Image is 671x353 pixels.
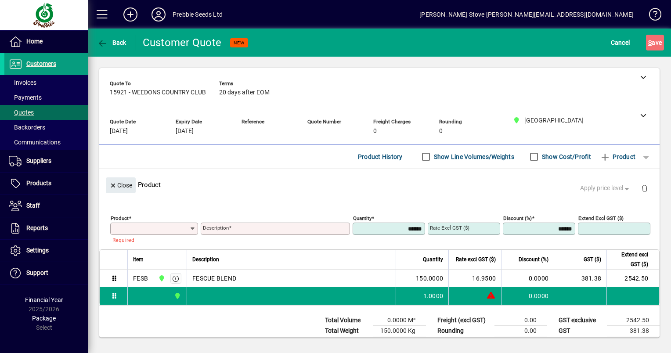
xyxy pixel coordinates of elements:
[634,184,655,192] app-page-header-button: Delete
[433,315,494,326] td: Freight (excl GST)
[580,184,631,193] span: Apply price level
[577,180,635,196] button: Apply price level
[219,89,270,96] span: 20 days after EOM
[4,240,88,262] a: Settings
[501,270,554,287] td: 0.0000
[648,36,662,50] span: ave
[606,270,659,287] td: 2542.50
[607,315,660,326] td: 2542.50
[554,270,606,287] td: 381.38
[646,35,664,50] button: Save
[176,128,194,135] span: [DATE]
[540,152,591,161] label: Show Cost/Profit
[642,2,660,30] a: Knowledge Base
[432,152,514,161] label: Show Line Volumes/Weights
[554,336,607,347] td: GST inclusive
[9,139,61,146] span: Communications
[109,178,132,193] span: Close
[111,215,129,221] mat-label: Product
[433,326,494,336] td: Rounding
[519,255,548,264] span: Discount (%)
[9,109,34,116] span: Quotes
[353,215,372,221] mat-label: Quantity
[173,7,223,22] div: Prebble Seeds Ltd
[354,149,406,165] button: Product History
[106,177,136,193] button: Close
[4,120,88,135] a: Backorders
[88,35,136,50] app-page-header-button: Back
[501,287,554,305] td: 0.0000
[4,262,88,284] a: Support
[611,36,630,50] span: Cancel
[192,255,219,264] span: Description
[95,35,129,50] button: Back
[494,315,547,326] td: 0.00
[203,225,229,231] mat-label: Description
[234,40,245,46] span: NEW
[4,105,88,120] a: Quotes
[242,128,243,135] span: -
[554,326,607,336] td: GST
[26,224,48,231] span: Reports
[32,315,56,322] span: Package
[26,269,48,276] span: Support
[373,128,377,135] span: 0
[648,39,652,46] span: S
[116,7,144,22] button: Add
[634,177,655,198] button: Delete
[26,38,43,45] span: Home
[439,128,443,135] span: 0
[554,315,607,326] td: GST exclusive
[25,296,63,303] span: Financial Year
[26,202,40,209] span: Staff
[110,128,128,135] span: [DATE]
[192,274,236,283] span: FESCUE BLEND
[373,326,426,336] td: 150.0000 Kg
[584,255,601,264] span: GST ($)
[4,31,88,53] a: Home
[97,39,126,46] span: Back
[9,124,45,131] span: Backorders
[112,235,191,244] mat-error: Required
[419,7,634,22] div: [PERSON_NAME] Stove [PERSON_NAME][EMAIL_ADDRESS][DOMAIN_NAME]
[503,215,532,221] mat-label: Discount (%)
[307,128,309,135] span: -
[373,315,426,326] td: 0.0000 M³
[358,150,403,164] span: Product History
[4,195,88,217] a: Staff
[9,79,36,86] span: Invoices
[26,247,49,254] span: Settings
[110,89,206,96] span: 15921 - WEEDONS COUNTRY CLUB
[4,217,88,239] a: Reports
[578,215,624,221] mat-label: Extend excl GST ($)
[4,90,88,105] a: Payments
[321,326,373,336] td: Total Weight
[607,326,660,336] td: 381.38
[26,180,51,187] span: Products
[423,255,443,264] span: Quantity
[609,35,632,50] button: Cancel
[156,274,166,283] span: CHRISTCHURCH
[454,274,496,283] div: 16.9500
[4,75,88,90] a: Invoices
[99,169,660,201] div: Product
[172,291,182,301] span: CHRISTCHURCH
[26,60,56,67] span: Customers
[430,225,469,231] mat-label: Rate excl GST ($)
[104,181,138,189] app-page-header-button: Close
[133,255,144,264] span: Item
[26,157,51,164] span: Suppliers
[144,7,173,22] button: Profile
[456,255,496,264] span: Rate excl GST ($)
[143,36,222,50] div: Customer Quote
[4,135,88,150] a: Communications
[9,94,42,101] span: Payments
[133,274,148,283] div: FESB
[321,315,373,326] td: Total Volume
[416,274,443,283] span: 150.0000
[607,336,660,347] td: 2923.88
[612,250,648,269] span: Extend excl GST ($)
[423,292,444,300] span: 1.0000
[494,326,547,336] td: 0.00
[4,173,88,195] a: Products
